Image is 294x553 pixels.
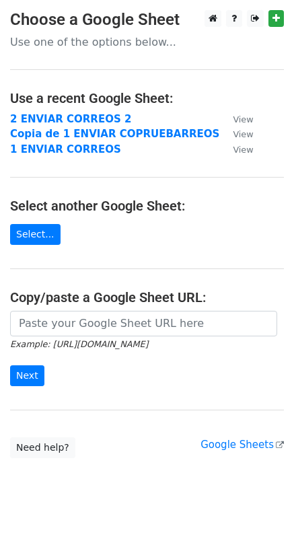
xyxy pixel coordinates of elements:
[219,113,253,125] a: View
[233,114,253,124] small: View
[10,339,148,349] small: Example: [URL][DOMAIN_NAME]
[10,35,284,49] p: Use one of the options below...
[10,311,277,336] input: Paste your Google Sheet URL here
[10,437,75,458] a: Need help?
[10,10,284,30] h3: Choose a Google Sheet
[233,145,253,155] small: View
[10,90,284,106] h4: Use a recent Google Sheet:
[233,129,253,139] small: View
[200,439,284,451] a: Google Sheets
[10,143,121,155] a: 1 ENVIAR CORREOS
[10,365,44,386] input: Next
[219,143,253,155] a: View
[10,198,284,214] h4: Select another Google Sheet:
[10,289,284,305] h4: Copy/paste a Google Sheet URL:
[10,128,219,140] a: Copia de 1 ENVIAR COPRUEBARREOS
[219,128,253,140] a: View
[10,224,61,245] a: Select...
[10,113,131,125] a: 2 ENVIAR CORREOS 2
